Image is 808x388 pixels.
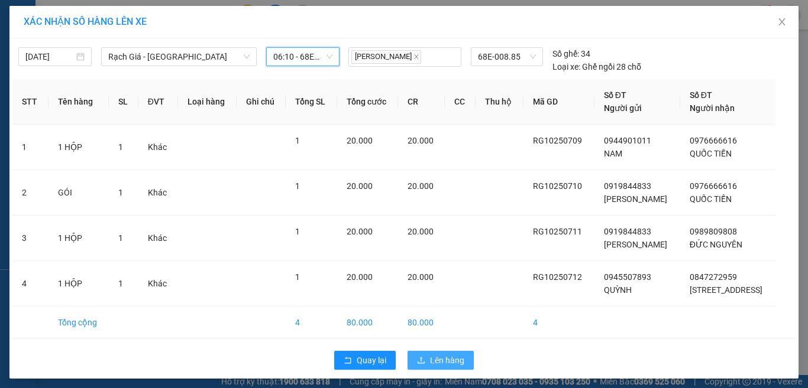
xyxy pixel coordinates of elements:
th: Loại hàng [178,79,237,125]
th: ĐVT [138,79,178,125]
td: 2 [12,170,49,216]
span: XÁC NHẬN SỐ HÀNG LÊN XE [24,16,147,27]
input: 12/10/2025 [25,50,74,63]
span: 0919844833 [604,181,651,191]
span: Số ghế: [552,47,579,60]
td: Khác [138,170,178,216]
span: 0944901011 [604,136,651,145]
td: GÓI [49,170,109,216]
span: Người gửi [604,103,642,113]
span: 1 [295,272,300,282]
td: Khác [138,261,178,307]
span: 06:10 - 68E-008.85 [273,48,332,66]
span: Loại xe: [552,60,580,73]
span: 0945507893 [604,272,651,282]
span: 1 [295,227,300,236]
span: 0976666616 [690,181,737,191]
td: 3 [12,216,49,261]
th: Mã GD [523,79,594,125]
span: 20.000 [347,181,373,191]
span: 1 [118,279,123,288]
div: Ghế ngồi 28 chỗ [552,60,641,73]
span: [STREET_ADDRESS] [690,285,762,295]
span: QUỲNH [604,285,632,295]
td: 1 HỘP [49,125,109,170]
span: 20.000 [408,136,434,145]
span: 68E-008.85 [478,48,536,66]
span: down [243,53,250,60]
th: Tổng SL [286,79,337,125]
span: RG10250709 [533,136,582,145]
span: [PERSON_NAME] [604,240,667,249]
span: 0847272959 [690,272,737,282]
button: Close [765,6,799,39]
td: 4 [12,261,49,307]
span: Rạch Giá - Hà Tiên [108,48,250,66]
span: [PERSON_NAME] [351,50,421,64]
span: 0919844833 [604,227,651,236]
span: rollback [344,356,352,366]
span: QUỐC TIẾN [690,149,732,158]
th: CC [445,79,476,125]
span: [PERSON_NAME] [604,194,667,204]
td: Khác [138,216,178,261]
td: 4 [523,307,594,339]
span: 20.000 [408,272,434,282]
span: 1 [295,181,300,191]
span: Lên hàng [430,354,464,367]
span: 20.000 [408,181,434,191]
span: 1 [118,142,123,152]
span: QUỐC TIẾN [690,194,732,204]
td: 1 [12,125,49,170]
button: uploadLên hàng [408,351,474,370]
span: 20.000 [347,227,373,236]
span: Số ĐT [604,90,626,100]
th: SL [109,79,138,125]
span: Người nhận [690,103,735,113]
td: Khác [138,125,178,170]
th: Tên hàng [49,79,109,125]
span: ĐỨC NGUYÊN [690,240,742,249]
span: 20.000 [347,272,373,282]
span: NAM [604,149,622,158]
span: close [777,17,787,27]
span: 1 [118,188,123,197]
td: 80.000 [398,307,445,339]
th: STT [12,79,49,125]
span: close [413,54,419,60]
span: upload [417,356,425,366]
td: 1 HỘP [49,261,109,307]
th: Tổng cước [337,79,398,125]
span: 0989809808 [690,227,737,236]
span: RG10250711 [533,227,582,236]
span: 20.000 [408,227,434,236]
th: CR [398,79,445,125]
td: 4 [286,307,337,339]
span: Quay lại [357,354,386,367]
span: 1 [118,233,123,243]
td: 80.000 [337,307,398,339]
span: 1 [295,136,300,145]
th: Ghi chú [237,79,286,125]
span: 20.000 [347,136,373,145]
span: 0976666616 [690,136,737,145]
td: Tổng cộng [49,307,109,339]
div: 34 [552,47,590,60]
button: rollbackQuay lại [334,351,396,370]
th: Thu hộ [476,79,523,125]
span: RG10250710 [533,181,582,191]
span: Số ĐT [690,90,712,100]
td: 1 HỘP [49,216,109,261]
span: RG10250712 [533,272,582,282]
